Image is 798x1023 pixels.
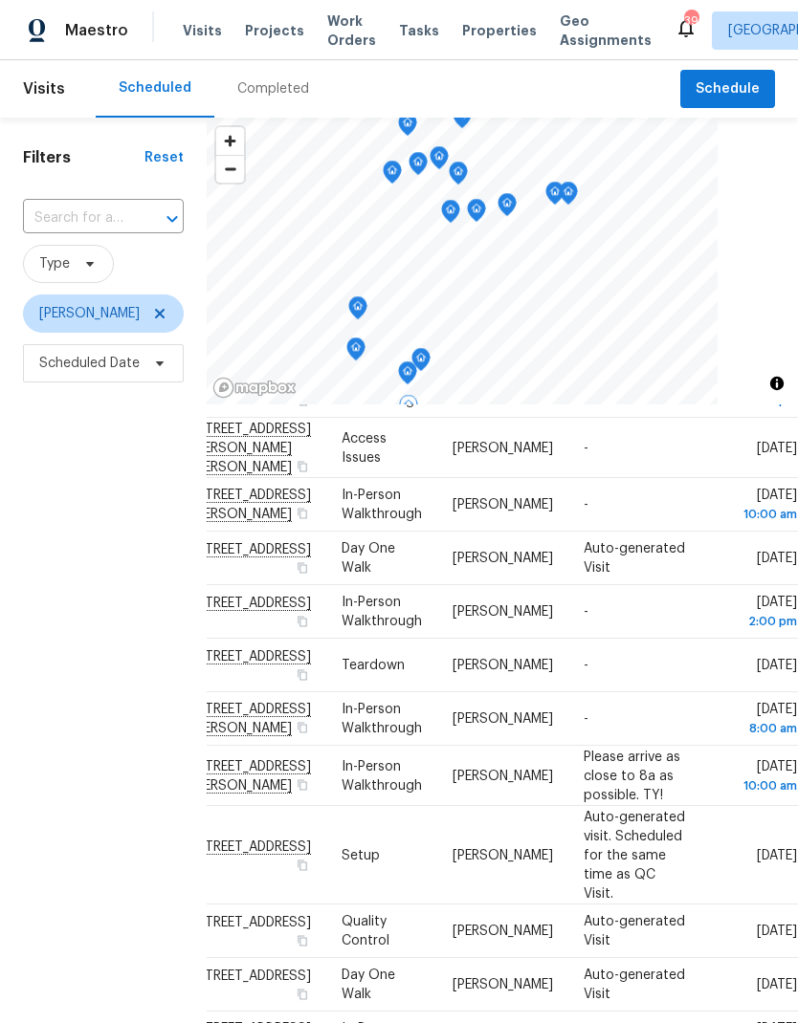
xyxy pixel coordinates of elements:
span: [DATE] [757,659,797,672]
button: Copy Address [294,775,311,793]
span: Please arrive as close to 8a as possible. TY! [584,750,680,801]
div: Map marker [441,200,460,229]
div: Map marker [348,296,367,326]
span: Work Orders [327,11,376,50]
div: 2:00 pm [716,391,797,410]
span: [DATE] [716,489,797,524]
span: Maestro [65,21,128,40]
span: Day One Walk [342,542,395,575]
div: Scheduled [119,78,191,98]
div: Map marker [411,348,431,378]
div: Map marker [346,337,366,367]
span: Projects [245,21,304,40]
span: [PERSON_NAME] [453,498,553,511]
div: Map marker [449,162,468,191]
span: [PERSON_NAME] [453,769,553,782]
button: Copy Address [294,392,311,409]
button: Copy Address [294,932,311,949]
div: 10:00 am [716,775,797,794]
span: [DATE] [757,552,797,565]
button: Zoom in [216,127,244,155]
div: 2:00 pm [716,612,797,631]
div: Map marker [467,199,486,229]
div: Map marker [409,152,428,182]
span: - [584,605,588,619]
span: [PERSON_NAME] [39,304,140,323]
span: Quality Control [342,915,389,947]
span: Auto-generated visit. Scheduled for the same time as QC Visit. [584,810,685,900]
button: Copy Address [294,505,311,522]
div: Completed [237,79,309,98]
div: Map marker [430,146,449,176]
span: [PERSON_NAME] [453,605,553,619]
span: Auto-generated Visit [584,969,685,1001]
span: [PERSON_NAME] [453,978,553,991]
span: [PERSON_NAME] [453,659,553,672]
span: - [584,659,588,672]
span: [DATE] [716,375,797,410]
div: Map marker [383,161,402,190]
span: Toggle attribution [771,373,783,394]
button: Open [159,206,186,232]
span: [PERSON_NAME] [453,552,553,565]
span: In-Person Walkthrough [342,596,422,628]
span: Visits [23,68,65,110]
span: Zoom out [216,156,244,183]
span: [DATE] [716,759,797,794]
button: Copy Address [294,856,311,873]
div: Map marker [398,113,417,142]
button: Toggle attribution [765,372,788,395]
span: Schedule [696,77,760,101]
div: Map marker [498,193,517,223]
span: [DATE] [757,925,797,938]
div: 39 [684,11,698,31]
span: Access Issues [342,431,387,464]
button: Copy Address [294,613,311,630]
span: [PERSON_NAME] [453,848,553,861]
span: Properties [462,21,537,40]
span: In-Person Walkthrough [342,489,422,521]
span: In-Person Walkthrough [342,703,422,735]
span: Day One Walk [342,969,395,1001]
button: Schedule [680,70,775,109]
span: [DATE] [757,848,797,861]
span: Setup [342,848,380,861]
div: 10:00 am [716,505,797,524]
span: [PERSON_NAME] [453,925,553,938]
span: Auto-generated Visit [584,542,685,575]
span: Visits [183,21,222,40]
button: Copy Address [294,666,311,684]
div: Map marker [559,182,578,211]
span: - [584,441,588,454]
div: Map marker [398,361,417,391]
span: Scheduled Date [39,354,140,373]
span: [PERSON_NAME] [453,712,553,726]
input: Search for an address... [23,204,130,233]
span: - [584,498,588,511]
span: [DATE] [757,441,797,454]
span: [DATE] [757,978,797,991]
span: [DATE] [716,596,797,631]
button: Copy Address [294,986,311,1003]
a: Mapbox homepage [212,377,297,399]
span: In-Person Walkthrough [342,759,422,792]
span: Teardown [342,659,405,672]
div: Map marker [545,182,565,211]
button: Copy Address [294,719,311,736]
span: [DATE] [716,703,797,738]
span: Tasks [399,24,439,37]
h1: Filters [23,148,144,167]
div: Map marker [399,395,418,424]
span: [STREET_ADDRESS] [191,969,311,983]
span: In-Person Walkthrough [342,375,422,407]
button: Zoom out [216,155,244,183]
button: Copy Address [294,559,311,577]
canvas: Map [207,118,718,404]
span: Geo Assignments [560,11,652,50]
span: [STREET_ADDRESS] [191,916,311,929]
button: Copy Address [294,457,311,474]
span: Auto-generated Visit [584,915,685,947]
span: Type [39,254,70,273]
span: - [584,712,588,726]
